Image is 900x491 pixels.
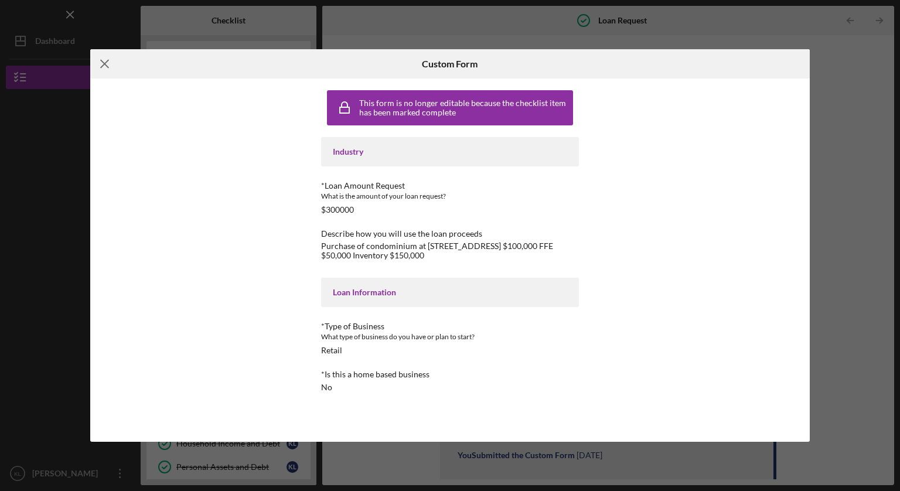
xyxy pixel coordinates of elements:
[333,147,567,156] div: Industry
[321,190,579,202] div: What is the amount of your loan request?
[321,241,579,260] div: Purchase of condominium at [STREET_ADDRESS] $100,000 FFE $50,000 Inventory $150,000
[321,383,332,392] div: No
[321,229,579,238] div: Describe how you will use the loan proceeds
[321,322,579,331] div: *Type of Business
[321,331,579,343] div: What type of business do you have or plan to start?
[333,288,567,297] div: Loan Information
[321,346,342,355] div: Retail
[359,98,570,117] div: This form is no longer editable because the checklist item has been marked complete
[321,205,354,214] div: $300000
[321,181,579,190] div: *Loan Amount Request
[321,370,579,379] div: *Is this a home based business
[422,59,478,69] h6: Custom Form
